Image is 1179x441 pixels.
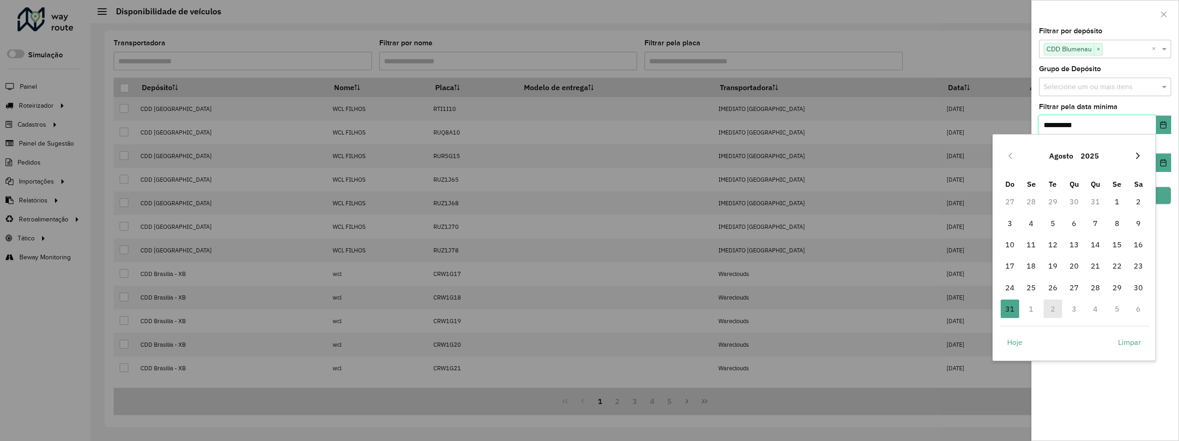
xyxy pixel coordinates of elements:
span: Qu [1070,179,1079,189]
td: 6 [1128,298,1149,319]
span: Hoje [1007,337,1022,348]
span: 20 [1065,257,1083,275]
button: Limpar [1110,333,1149,351]
td: 2 [1128,191,1149,212]
td: 7 [1085,213,1106,234]
span: 18 [1022,257,1040,275]
td: 18 [1021,255,1042,276]
td: 27 [1064,277,1085,298]
span: 27 [1065,278,1083,297]
td: 15 [1106,234,1128,255]
td: 23 [1128,255,1149,276]
td: 25 [1021,277,1042,298]
span: 16 [1129,235,1148,254]
button: Previous Month [1003,148,1018,163]
span: 19 [1044,257,1062,275]
span: 31 [1001,300,1019,318]
td: 12 [1042,234,1063,255]
label: Filtrar por depósito [1039,25,1102,37]
td: 29 [1106,277,1128,298]
td: 30 [1064,191,1085,212]
td: 20 [1064,255,1085,276]
span: 15 [1108,235,1126,254]
span: 14 [1086,235,1105,254]
span: Qu [1091,179,1100,189]
td: 3 [1064,298,1085,319]
td: 6 [1064,213,1085,234]
button: Choose Date [1156,153,1171,172]
td: 26 [1042,277,1063,298]
td: 21 [1085,255,1106,276]
span: 5 [1044,214,1062,233]
td: 24 [999,277,1021,298]
td: 30 [1128,277,1149,298]
span: Limpar [1118,337,1141,348]
button: Choose Date [1156,116,1171,134]
td: 31 [1085,191,1106,212]
span: 28 [1086,278,1105,297]
td: 3 [999,213,1021,234]
span: 11 [1022,235,1040,254]
span: 7 [1086,214,1105,233]
span: Clear all [1152,43,1160,55]
button: Hoje [999,333,1030,351]
span: 21 [1086,257,1105,275]
td: 22 [1106,255,1128,276]
td: 8 [1106,213,1128,234]
span: 12 [1044,235,1062,254]
td: 2 [1042,298,1063,319]
span: 30 [1129,278,1148,297]
label: Grupo de Depósito [1039,63,1101,74]
span: Se [1027,179,1036,189]
span: Te [1049,179,1057,189]
td: 19 [1042,255,1063,276]
button: Choose Month [1045,145,1077,167]
td: 17 [999,255,1021,276]
span: CDD Blumenau [1044,43,1094,55]
div: Choose Date [992,134,1156,361]
td: 10 [999,234,1021,255]
span: 9 [1129,214,1148,233]
span: Se [1112,179,1121,189]
span: Do [1005,179,1015,189]
span: 22 [1108,257,1126,275]
td: 1 [1106,191,1128,212]
span: 1 [1108,192,1126,211]
td: 16 [1128,234,1149,255]
td: 5 [1106,298,1128,319]
td: 28 [1021,191,1042,212]
td: 5 [1042,213,1063,234]
span: 29 [1108,278,1126,297]
span: 23 [1129,257,1148,275]
span: 24 [1001,278,1019,297]
span: 17 [1001,257,1019,275]
td: 14 [1085,234,1106,255]
span: 26 [1044,278,1062,297]
span: 3 [1001,214,1019,233]
td: 28 [1085,277,1106,298]
span: 8 [1108,214,1126,233]
span: 6 [1065,214,1083,233]
td: 1 [1021,298,1042,319]
td: 4 [1085,298,1106,319]
td: 11 [1021,234,1042,255]
span: 4 [1022,214,1040,233]
span: 25 [1022,278,1040,297]
span: 13 [1065,235,1083,254]
span: 10 [1001,235,1019,254]
span: Sa [1134,179,1143,189]
button: Next Month [1130,148,1145,163]
span: × [1094,44,1102,55]
td: 13 [1064,234,1085,255]
td: 27 [999,191,1021,212]
td: 29 [1042,191,1063,212]
button: Choose Year [1077,145,1103,167]
td: 31 [999,298,1021,319]
td: 4 [1021,213,1042,234]
td: 9 [1128,213,1149,234]
span: 2 [1129,192,1148,211]
label: Filtrar pela data mínima [1039,101,1118,112]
